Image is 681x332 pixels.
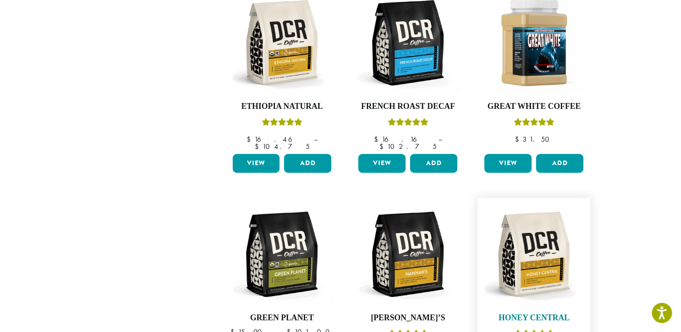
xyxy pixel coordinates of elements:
h4: Honey Central [482,313,586,323]
span: $ [374,135,382,144]
span: $ [379,142,387,151]
h4: French Roast Decaf [356,102,460,112]
bdi: 31.50 [514,135,553,144]
span: $ [247,135,254,144]
button: Add [410,154,457,173]
span: – [438,135,442,144]
h4: Ethiopia Natural [230,102,334,112]
bdi: 16.46 [247,135,305,144]
bdi: 102.75 [379,142,437,151]
bdi: 16.16 [374,135,430,144]
h4: Green Planet [230,313,334,323]
button: Add [536,154,583,173]
div: Rated 5.00 out of 5 [262,117,302,130]
img: DCR-12oz-Honey-Central-Stock-scaled.png [482,202,586,306]
div: Rated 5.00 out of 5 [388,117,428,130]
span: – [314,135,317,144]
h4: [PERSON_NAME]’s [356,313,460,323]
div: Rated 5.00 out of 5 [514,117,554,130]
a: View [484,154,532,173]
bdi: 104.75 [254,142,309,151]
img: DCR-12oz-FTO-Green-Planet-Stock-scaled.png [230,202,334,306]
button: Add [284,154,331,173]
span: $ [514,135,522,144]
h4: Great White Coffee [482,102,586,112]
a: View [358,154,406,173]
span: $ [254,142,262,151]
img: DCR-12oz-Hannahs-Stock-scaled.png [356,202,460,306]
a: View [233,154,280,173]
